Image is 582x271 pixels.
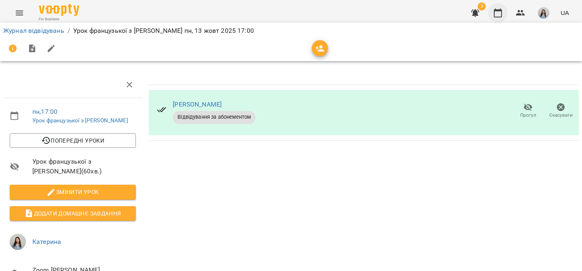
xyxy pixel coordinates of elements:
span: Урок французької з [PERSON_NAME] ( 60 хв. ) [32,157,136,176]
img: 00729b20cbacae7f74f09ddf478bc520.jpg [10,234,26,250]
span: Скасувати [549,112,573,119]
button: Змінити урок [10,185,136,199]
span: Додати домашнє завдання [16,209,129,218]
nav: breadcrumb [3,26,579,36]
button: Прогул [512,100,544,122]
img: Voopty Logo [39,4,79,16]
span: Прогул [520,112,536,119]
a: Урок французької з [PERSON_NAME] [32,117,128,124]
a: Журнал відвідувань [3,27,64,34]
img: 00729b20cbacae7f74f09ddf478bc520.jpg [538,7,549,19]
a: Катерина [32,238,61,245]
button: Попередні уроки [10,133,136,148]
a: [PERSON_NAME] [173,100,222,108]
span: 3 [478,2,486,11]
button: UA [557,5,572,20]
button: Додати домашнє завдання [10,206,136,221]
span: Попередні уроки [16,136,129,145]
button: Menu [10,3,29,23]
span: For Business [39,17,79,22]
li: / [68,26,70,36]
span: Відвідування за абонементом [173,113,256,121]
button: Скасувати [544,100,577,122]
span: UA [561,9,569,17]
span: Змінити урок [16,187,129,197]
a: пн , 17:00 [32,108,57,115]
p: Урок французької з [PERSON_NAME] пн, 13 жовт 2025 17:00 [73,26,254,36]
